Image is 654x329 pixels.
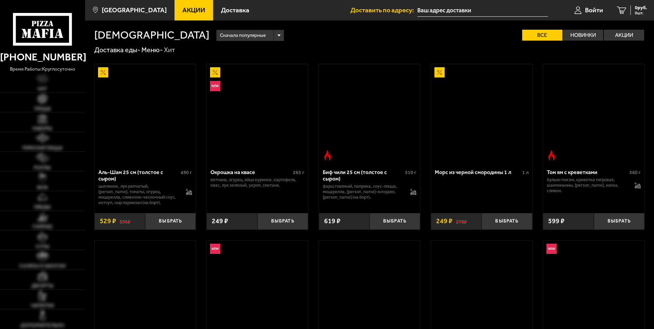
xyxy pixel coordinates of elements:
span: Напитки [31,303,54,308]
button: Выбрать [145,213,196,230]
span: 249 ₽ [212,218,228,225]
img: Новинка [546,244,557,254]
h1: [DEMOGRAPHIC_DATA] [94,30,209,41]
p: цыпленок, лук репчатый, [PERSON_NAME], томаты, огурец, моцарелла, сливочно-чесночный соус, кетчуп... [98,184,179,205]
span: Десерты [31,283,54,288]
a: АкционныйМорс из черной смородины 1 л [431,64,532,164]
span: 1 л [522,170,529,175]
img: Новинка [210,244,220,254]
span: WOK [37,185,48,190]
span: Доставить по адресу: [350,7,417,13]
a: Острое блюдоТом ям с креветками [543,64,644,164]
a: АкционныйАль-Шам 25 см (толстое с сыром) [95,64,196,164]
span: [GEOGRAPHIC_DATA] [102,7,167,13]
span: 249 ₽ [436,218,453,225]
span: Наборы [32,126,52,131]
a: Острое блюдоБиф чили 25 см (толстое с сыром) [319,64,420,164]
img: Акционный [210,67,220,77]
img: Острое блюдо [546,150,557,160]
a: Меню- [141,46,163,54]
input: Ваш адрес доставки [417,4,548,17]
label: Все [522,30,562,41]
span: Пицца [34,106,51,111]
button: Выбрать [482,213,532,230]
span: Войти [585,7,603,13]
s: 278 ₽ [456,218,467,225]
span: Римская пицца [23,145,62,150]
span: Хит [38,86,47,91]
img: Акционный [98,67,108,77]
span: Салаты и закуски [19,263,66,268]
span: Обеды [34,204,51,209]
img: Акционный [434,67,445,77]
span: Супы [36,244,50,249]
span: 490 г [181,170,192,175]
img: Новинка [210,81,220,91]
div: Морс из черной смородины 1 л [435,169,520,175]
label: Акции [604,30,644,41]
button: Выбрать [594,213,644,230]
span: 360 г [629,170,641,175]
div: Окрошка на квасе [210,169,291,175]
div: Аль-Шам 25 см (толстое с сыром) [98,169,179,182]
button: Выбрать [370,213,420,230]
img: Острое блюдо [322,150,333,160]
span: Доставка [221,7,249,13]
span: 0 шт. [635,11,647,15]
button: Выбрать [258,213,308,230]
a: АкционныйНовинкаОкрошка на квасе [207,64,308,164]
span: Дополнительно [20,323,64,328]
div: Хит [164,46,175,55]
span: 599 ₽ [548,218,565,225]
span: Сначала популярные [220,29,266,42]
div: Том ям с креветками [547,169,628,175]
span: 619 ₽ [324,218,340,225]
span: 529 ₽ [100,218,116,225]
a: Доставка еды- [94,46,140,54]
span: Акции [182,7,205,13]
span: Роллы [34,165,51,170]
span: 265 г [293,170,304,175]
span: 510 г [405,170,416,175]
span: 0 руб. [635,5,647,10]
label: Новинки [563,30,603,41]
p: бульон том ям, креветка тигровая, шампиньоны, [PERSON_NAME], кинза, сливки. [547,177,628,194]
p: фарш говяжий, паприка, соус-пицца, моцарелла, [PERSON_NAME]-кочудян, [PERSON_NAME] (на борт). [323,184,404,200]
s: 595 ₽ [120,218,130,225]
span: Горячее [32,224,53,229]
div: Биф чили 25 см (толстое с сыром) [323,169,404,182]
p: ветчина, огурец, яйцо куриное, картофель, квас, лук зеленый, укроп, сметана. [210,177,304,188]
